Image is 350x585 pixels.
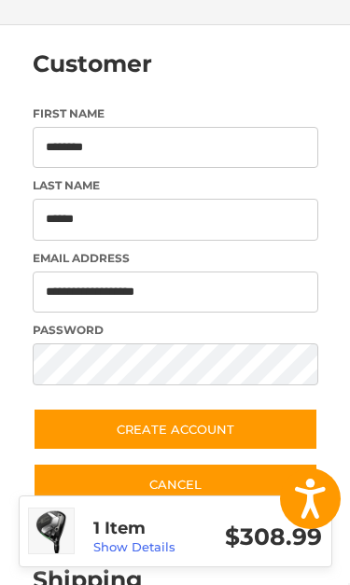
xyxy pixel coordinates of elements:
h3: $308.99 [207,522,322,551]
img: Callaway Elyte Fairway Wood - Pre-Owned [29,508,74,553]
h2: Customer [33,49,152,78]
a: Cancel [33,463,318,506]
a: Show Details [93,539,175,554]
label: Password [33,322,318,339]
label: Email Address [33,250,318,267]
label: First Name [33,105,318,122]
h3: 1 Item [93,518,208,539]
button: Create Account [33,408,318,451]
label: Last Name [33,177,318,194]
